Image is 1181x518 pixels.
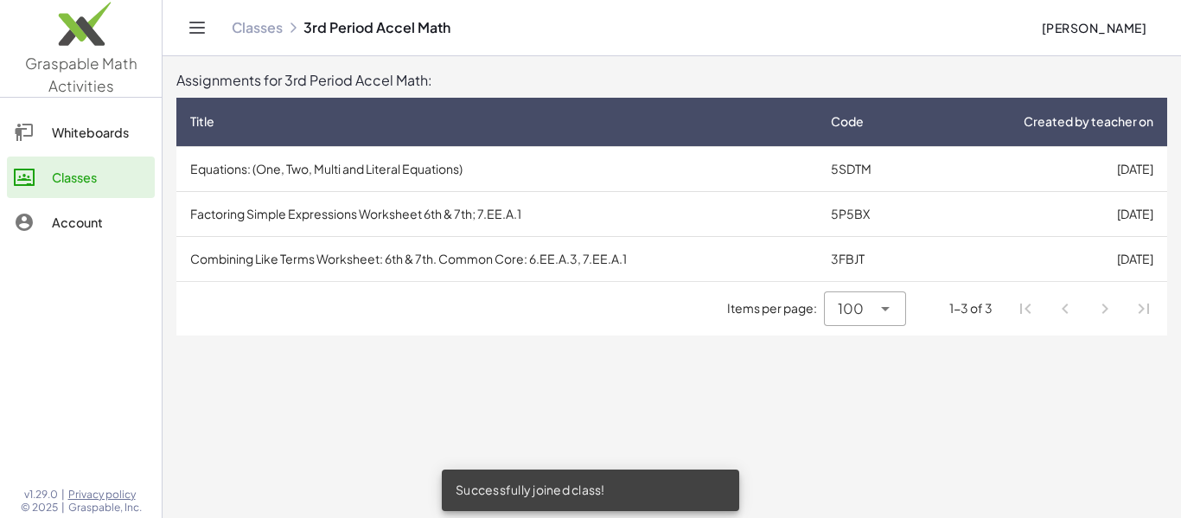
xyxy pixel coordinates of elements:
[1027,12,1160,43] button: [PERSON_NAME]
[838,298,864,319] span: 100
[925,236,1167,281] td: [DATE]
[232,19,283,36] a: Classes
[1006,289,1164,329] nav: Pagination Navigation
[190,112,214,131] span: Title
[949,299,993,317] div: 1-3 of 3
[1024,112,1153,131] span: Created by teacher on
[817,236,925,281] td: 3FBJT
[61,501,65,515] span: |
[176,236,817,281] td: Combining Like Terms Worksheet: 6th & 7th. Common Core: 6.EE.A.3, 7.EE.A.1
[817,146,925,191] td: 5SDTM
[68,501,142,515] span: Graspable, Inc.
[183,14,211,42] button: Toggle navigation
[925,146,1167,191] td: [DATE]
[7,201,155,243] a: Account
[68,488,142,502] a: Privacy policy
[21,501,58,515] span: © 2025
[7,112,155,153] a: Whiteboards
[24,488,58,502] span: v1.29.0
[25,54,137,95] span: Graspable Math Activities
[7,157,155,198] a: Classes
[61,488,65,502] span: |
[52,212,148,233] div: Account
[176,191,817,236] td: Factoring Simple Expressions Worksheet 6th & 7th; 7.EE.A.1
[831,112,864,131] span: Code
[176,146,817,191] td: Equations: (One, Two, Multi and Literal Equations)
[925,191,1167,236] td: [DATE]
[52,167,148,188] div: Classes
[176,70,1167,91] div: Assignments for 3rd Period Accel Math:
[727,299,824,317] span: Items per page:
[442,470,739,511] div: Successfully joined class!
[817,191,925,236] td: 5P5BX
[1041,20,1146,35] span: [PERSON_NAME]
[52,122,148,143] div: Whiteboards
